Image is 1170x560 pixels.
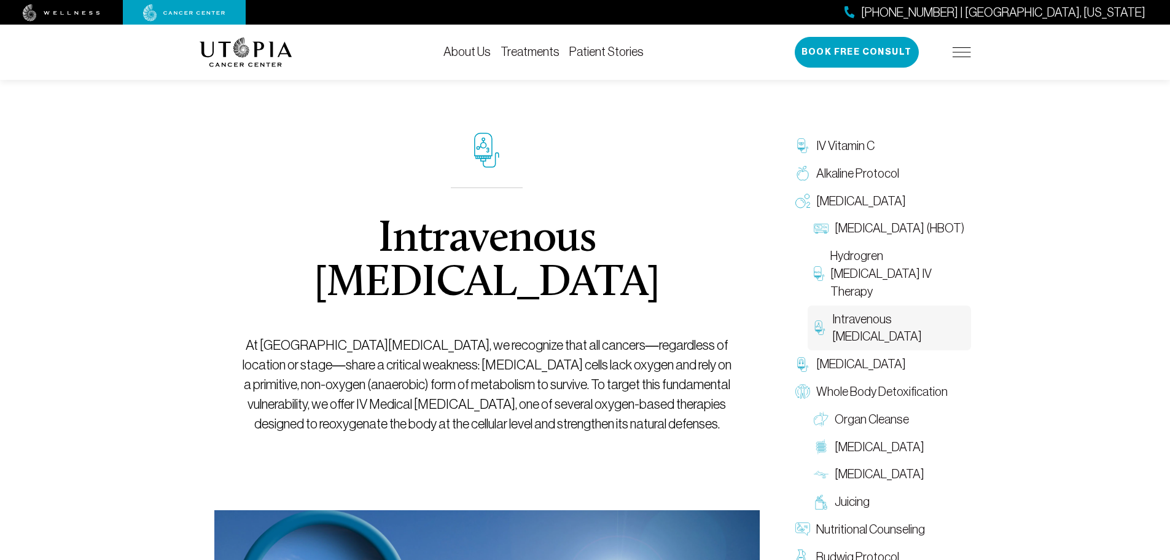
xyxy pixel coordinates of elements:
[143,4,225,22] img: cancer center
[808,433,971,461] a: [MEDICAL_DATA]
[789,132,971,160] a: IV Vitamin C
[816,355,906,373] span: [MEDICAL_DATA]
[23,4,100,22] img: wellness
[242,336,731,433] p: At [GEOGRAPHIC_DATA][MEDICAL_DATA], we recognize that all cancers—regardless of location or stage...
[789,160,971,187] a: Alkaline Protocol
[814,221,829,236] img: Hyperbaric Oxygen Therapy (HBOT)
[808,306,971,351] a: Intravenous [MEDICAL_DATA]
[835,465,924,483] span: [MEDICAL_DATA]
[795,522,810,537] img: Nutritional Counseling
[816,521,925,538] span: Nutritional Counseling
[808,460,971,488] a: [MEDICAL_DATA]
[832,310,964,346] span: Intravenous [MEDICAL_DATA]
[795,384,810,399] img: Whole Body Detoxification
[795,357,810,372] img: Chelation Therapy
[835,411,909,428] span: Organ Cleanse
[795,138,810,153] img: IV Vitamin C
[814,495,829,510] img: Juicing
[443,45,491,58] a: About Us
[789,378,971,406] a: Whole Body Detoxification
[501,45,560,58] a: Treatments
[816,165,899,183] span: Alkaline Protocol
[814,266,824,281] img: Hydrogren Peroxide IV Therapy
[569,45,644,58] a: Patient Stories
[953,47,971,57] img: icon-hamburger
[835,219,964,237] span: [MEDICAL_DATA] (HBOT)
[242,218,731,306] h1: Intravenous [MEDICAL_DATA]
[200,37,292,67] img: logo
[474,132,499,168] img: icon
[789,187,971,215] a: [MEDICAL_DATA]
[808,488,971,516] a: Juicing
[844,4,1145,22] a: [PHONE_NUMBER] | [GEOGRAPHIC_DATA], [US_STATE]
[830,247,965,300] span: Hydrogren [MEDICAL_DATA] IV Therapy
[795,37,919,68] button: Book Free Consult
[814,412,829,427] img: Organ Cleanse
[816,137,875,155] span: IV Vitamin C
[814,467,829,482] img: Lymphatic Massage
[861,4,1145,22] span: [PHONE_NUMBER] | [GEOGRAPHIC_DATA], [US_STATE]
[835,438,924,456] span: [MEDICAL_DATA]
[808,242,971,305] a: Hydrogren [MEDICAL_DATA] IV Therapy
[789,516,971,543] a: Nutritional Counseling
[814,320,827,335] img: Intravenous Ozone Therapy
[808,406,971,433] a: Organ Cleanse
[835,493,870,511] span: Juicing
[808,215,971,242] a: [MEDICAL_DATA] (HBOT)
[816,192,906,210] span: [MEDICAL_DATA]
[795,166,810,181] img: Alkaline Protocol
[795,194,810,208] img: Oxygen Therapy
[814,440,829,454] img: Colon Therapy
[789,350,971,378] a: [MEDICAL_DATA]
[816,383,948,401] span: Whole Body Detoxification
